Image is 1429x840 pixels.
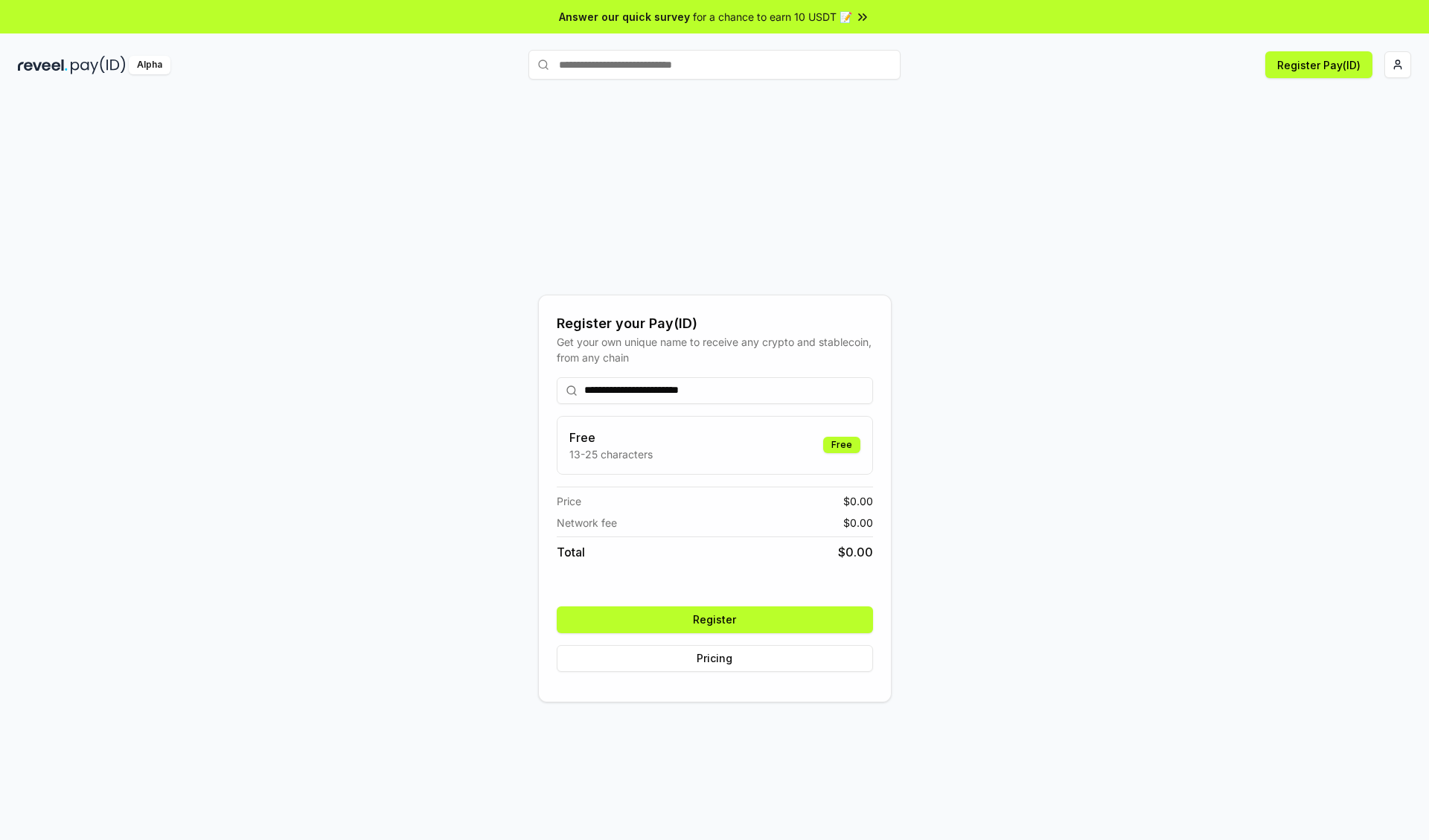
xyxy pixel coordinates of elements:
[569,446,653,462] p: 13-25 characters
[557,334,873,365] div: Get your own unique name to receive any crypto and stablecoin, from any chain
[557,515,617,530] span: Network fee
[18,56,68,74] img: reveel_dark
[693,9,852,25] span: for a chance to earn 10 USDT 📝
[557,493,581,509] span: Price
[843,493,873,509] span: $ 0.00
[557,645,873,672] button: Pricing
[843,515,873,530] span: $ 0.00
[71,56,126,74] img: pay_id
[557,313,873,334] div: Register your Pay(ID)
[129,56,170,74] div: Alpha
[838,543,873,561] span: $ 0.00
[557,543,585,561] span: Total
[569,429,653,446] h3: Free
[823,437,860,453] div: Free
[1265,51,1372,78] button: Register Pay(ID)
[557,606,873,633] button: Register
[559,9,690,25] span: Answer our quick survey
